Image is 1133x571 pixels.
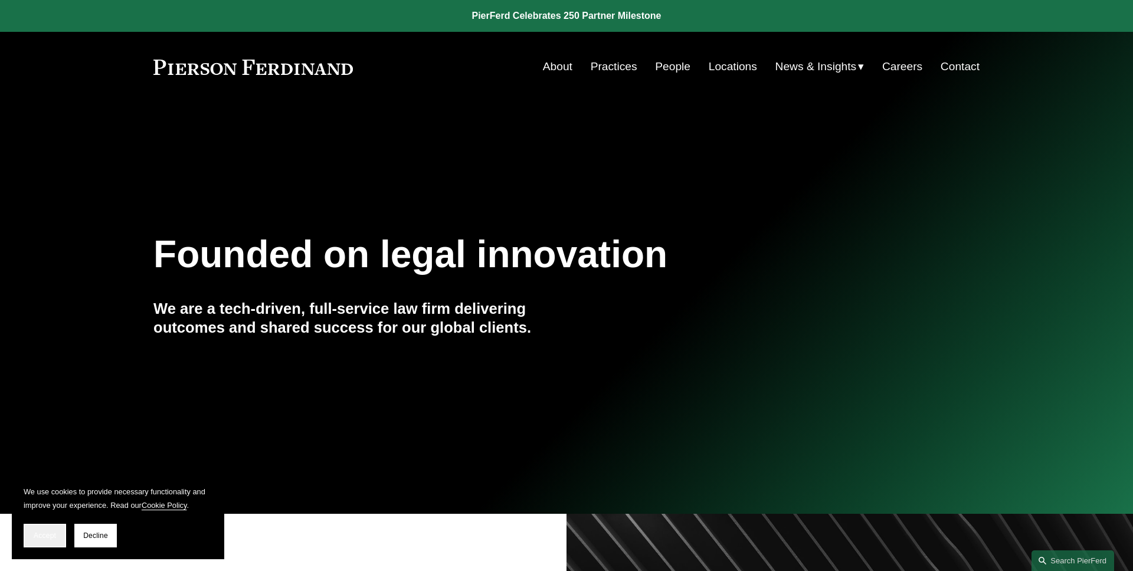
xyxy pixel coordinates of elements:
a: Careers [882,55,922,78]
a: Locations [709,55,757,78]
h4: We are a tech-driven, full-service law firm delivering outcomes and shared success for our global... [153,299,566,337]
span: Accept [34,531,56,540]
button: Decline [74,524,117,547]
p: We use cookies to provide necessary functionality and improve your experience. Read our . [24,485,212,512]
a: Cookie Policy [142,501,187,510]
section: Cookie banner [12,473,224,559]
a: People [655,55,690,78]
button: Accept [24,524,66,547]
a: About [543,55,572,78]
h1: Founded on legal innovation [153,233,842,276]
a: folder dropdown [775,55,865,78]
span: Decline [83,531,108,540]
span: News & Insights [775,57,857,77]
a: Search this site [1032,550,1114,571]
a: Contact [941,55,980,78]
a: Practices [591,55,637,78]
